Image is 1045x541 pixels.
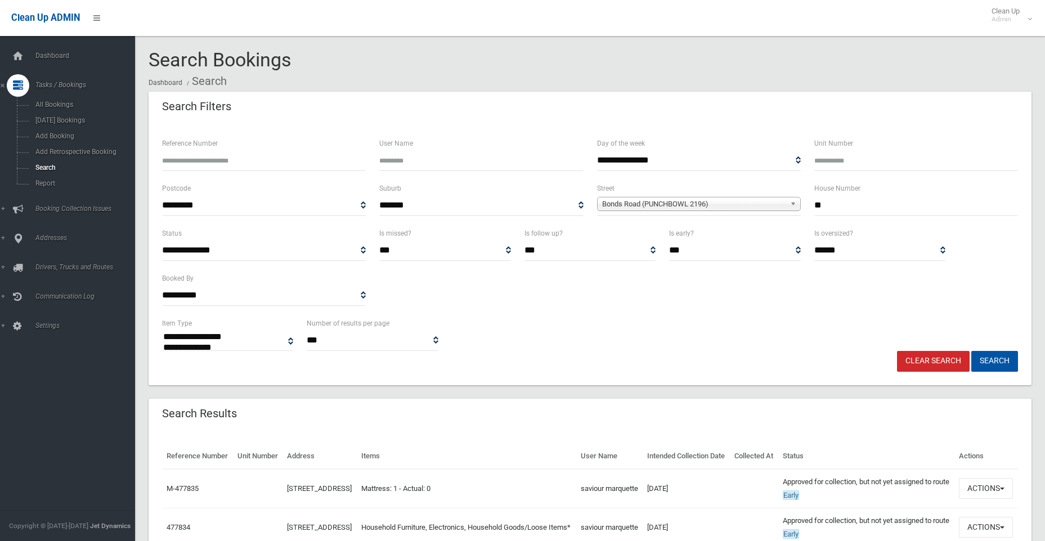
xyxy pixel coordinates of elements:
[184,71,227,92] li: Search
[357,469,576,508] td: Mattress: 1 - Actual: 0
[986,7,1031,24] span: Clean Up
[576,469,643,508] td: saviour marquette
[379,137,413,150] label: User Name
[379,182,401,195] label: Suburb
[32,81,143,89] span: Tasks / Bookings
[576,444,643,469] th: User Name
[783,529,799,539] span: Early
[643,469,730,508] td: [DATE]
[287,484,352,493] a: [STREET_ADDRESS]
[307,317,389,330] label: Number of results per page
[778,444,955,469] th: Status
[149,96,245,118] header: Search Filters
[32,132,134,140] span: Add Booking
[597,182,615,195] label: Street
[602,197,786,211] span: Bonds Road (PUNCHBOWL 2196)
[162,182,191,195] label: Postcode
[959,478,1013,499] button: Actions
[643,444,730,469] th: Intended Collection Date
[32,322,143,330] span: Settings
[971,351,1018,372] button: Search
[167,484,199,493] a: M-477835
[9,522,88,530] span: Copyright © [DATE]-[DATE]
[32,179,134,187] span: Report
[32,164,134,172] span: Search
[162,227,182,240] label: Status
[162,444,233,469] th: Reference Number
[814,227,853,240] label: Is oversized?
[959,517,1013,538] button: Actions
[11,12,80,23] span: Clean Up ADMIN
[32,148,134,156] span: Add Retrospective Booking
[32,234,143,242] span: Addresses
[897,351,970,372] a: Clear Search
[162,137,218,150] label: Reference Number
[379,227,411,240] label: Is missed?
[32,101,134,109] span: All Bookings
[233,444,282,469] th: Unit Number
[954,444,1018,469] th: Actions
[32,205,143,213] span: Booking Collection Issues
[992,15,1020,24] small: Admin
[282,444,357,469] th: Address
[669,227,694,240] label: Is early?
[730,444,778,469] th: Collected At
[149,79,182,87] a: Dashboard
[814,137,853,150] label: Unit Number
[778,469,955,508] td: Approved for collection, but not yet assigned to route
[357,444,576,469] th: Items
[149,48,291,71] span: Search Bookings
[32,263,143,271] span: Drivers, Trucks and Routes
[597,137,645,150] label: Day of the week
[162,317,192,330] label: Item Type
[149,403,250,425] header: Search Results
[287,523,352,531] a: [STREET_ADDRESS]
[167,523,190,531] a: 477834
[162,272,194,285] label: Booked By
[90,522,131,530] strong: Jet Dynamics
[32,292,143,300] span: Communication Log
[32,52,143,60] span: Dashboard
[524,227,563,240] label: Is follow up?
[783,490,799,500] span: Early
[814,182,860,195] label: House Number
[32,116,134,124] span: [DATE] Bookings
